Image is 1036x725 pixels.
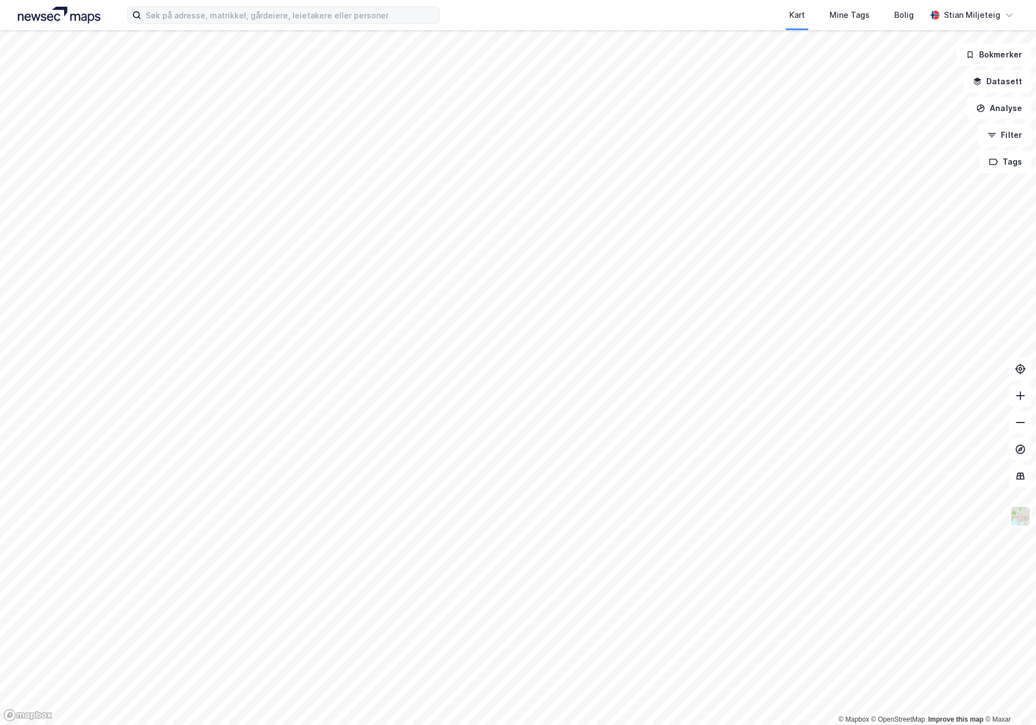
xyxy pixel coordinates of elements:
button: Datasett [963,70,1032,93]
a: OpenStreetMap [871,716,925,723]
a: Improve this map [928,716,984,723]
div: Kart [789,8,805,22]
div: Mine Tags [829,8,870,22]
button: Analyse [967,97,1032,119]
div: Stian Miljeteig [944,8,1000,22]
div: Bolig [894,8,914,22]
button: Filter [978,124,1032,146]
input: Søk på adresse, matrikkel, gårdeiere, leietakere eller personer [141,7,439,23]
div: Kontrollprogram for chat [980,671,1036,725]
button: Bokmerker [956,44,1032,66]
a: Mapbox homepage [3,709,52,722]
button: Tags [980,151,1032,173]
iframe: Chat Widget [980,671,1036,725]
img: Z [1010,506,1031,527]
a: Mapbox [838,716,869,723]
img: logo.a4113a55bc3d86da70a041830d287a7e.svg [18,7,100,23]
